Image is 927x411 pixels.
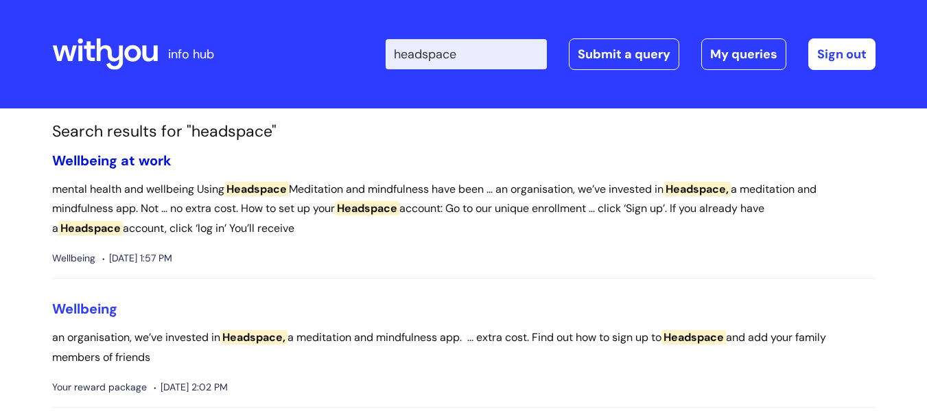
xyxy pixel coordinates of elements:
[58,221,123,235] span: Headspace
[52,250,95,267] span: Wellbeing
[52,152,172,169] a: Wellbeing at work
[661,330,726,344] span: Headspace
[52,379,147,396] span: Your reward package
[52,122,876,141] h1: Search results for "headspace"
[386,39,547,69] input: Search
[52,300,117,318] a: Wellbeing
[335,201,399,215] span: Headspace
[52,328,876,368] p: an organisation, we’ve invested in a meditation and mindfulness app. ... extra cost. Find out how...
[154,379,228,396] span: [DATE] 2:02 PM
[701,38,786,70] a: My queries
[52,180,876,239] p: mental health and wellbeing Using Meditation and mindfulness have been ... an organisation, we’ve...
[224,182,289,196] span: Headspace
[220,330,288,344] span: Headspace,
[808,38,876,70] a: Sign out
[386,38,876,70] div: | -
[569,38,679,70] a: Submit a query
[168,43,214,65] p: info hub
[102,250,172,267] span: [DATE] 1:57 PM
[664,182,731,196] span: Headspace,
